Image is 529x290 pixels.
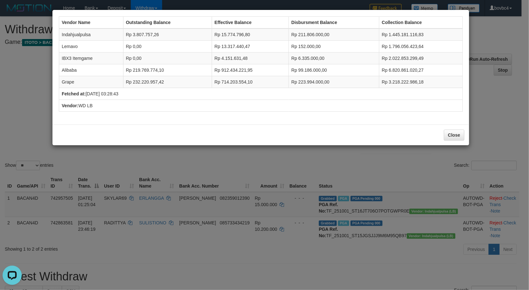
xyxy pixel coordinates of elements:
b: Vendor: [62,103,78,108]
button: Open LiveChat chat widget [3,3,22,22]
td: Rp 912.434.221,95 [212,64,288,76]
td: Rp 13.317.440,47 [212,41,288,52]
td: Indahjualpulsa [59,28,123,41]
td: Rp 3.218.222.986,18 [379,76,462,88]
th: Outstanding Balance [123,17,212,29]
b: Fetched at: [62,91,86,96]
td: Rp 223.994.000,00 [289,76,379,88]
td: Alibaba [59,64,123,76]
td: Rp 152.000,00 [289,41,379,52]
td: Grape [59,76,123,88]
td: [DATE] 03:28:43 [59,88,463,100]
td: Rp 15.774.796,80 [212,28,288,41]
button: Close [444,130,464,141]
td: Rp 0,00 [123,41,212,52]
td: Rp 0,00 [123,52,212,64]
td: Rp 211.806.000,00 [289,28,379,41]
th: Effective Balance [212,17,288,29]
td: Rp 232.220.957,42 [123,76,212,88]
td: IBX3 Itemgame [59,52,123,64]
th: Collection Balance [379,17,462,29]
td: WD LB [59,100,463,112]
td: Rp 6.335.000,00 [289,52,379,64]
td: Rp 3.807.757,26 [123,28,212,41]
th: Disbursment Balance [289,17,379,29]
td: Rp 6.820.861.020,27 [379,64,462,76]
td: Lemavo [59,41,123,52]
td: Rp 219.769.774,10 [123,64,212,76]
td: Rp 2.022.853.299,49 [379,52,462,64]
td: Rp 1.445.181.116,83 [379,28,462,41]
td: Rp 4.151.631,48 [212,52,288,64]
th: Vendor Name [59,17,123,29]
td: Rp 1.796.056.423,64 [379,41,462,52]
td: Rp 99.186.000,00 [289,64,379,76]
td: Rp 714.203.554,10 [212,76,288,88]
